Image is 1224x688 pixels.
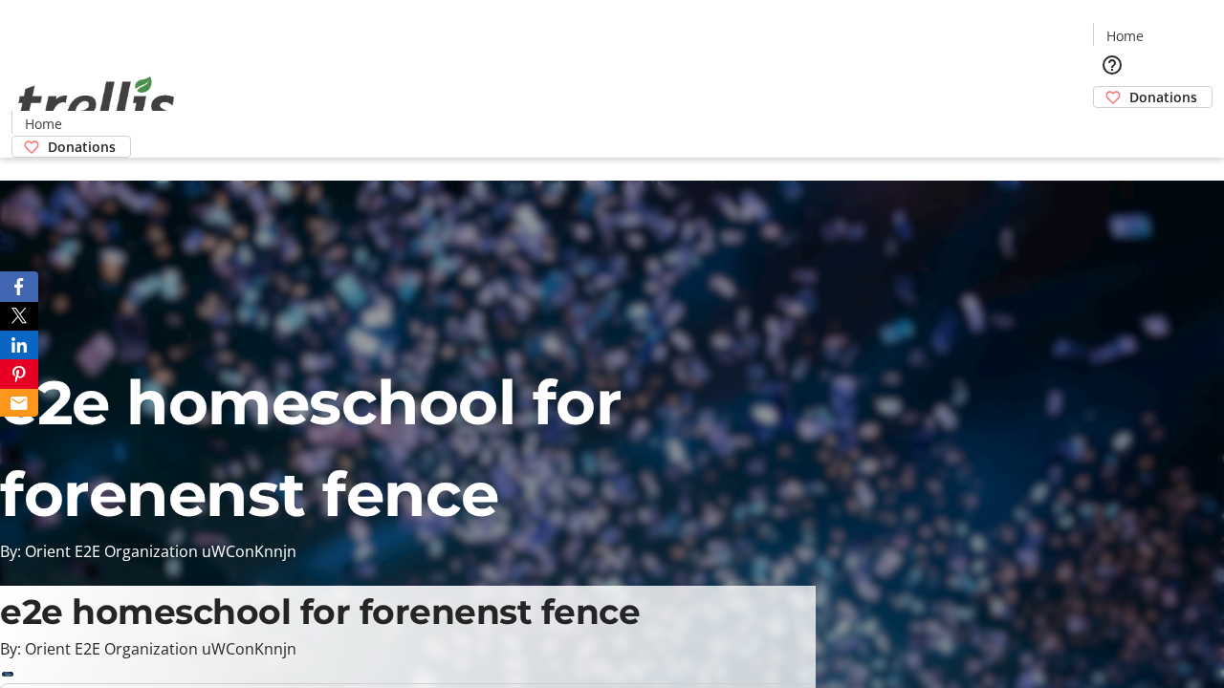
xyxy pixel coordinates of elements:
[1093,108,1131,146] button: Cart
[1093,46,1131,84] button: Help
[48,137,116,157] span: Donations
[11,55,182,151] img: Orient E2E Organization uWConKnnjn's Logo
[1093,86,1213,108] a: Donations
[1106,26,1144,46] span: Home
[25,114,62,134] span: Home
[12,114,74,134] a: Home
[11,136,131,158] a: Donations
[1129,87,1197,107] span: Donations
[1094,26,1155,46] a: Home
